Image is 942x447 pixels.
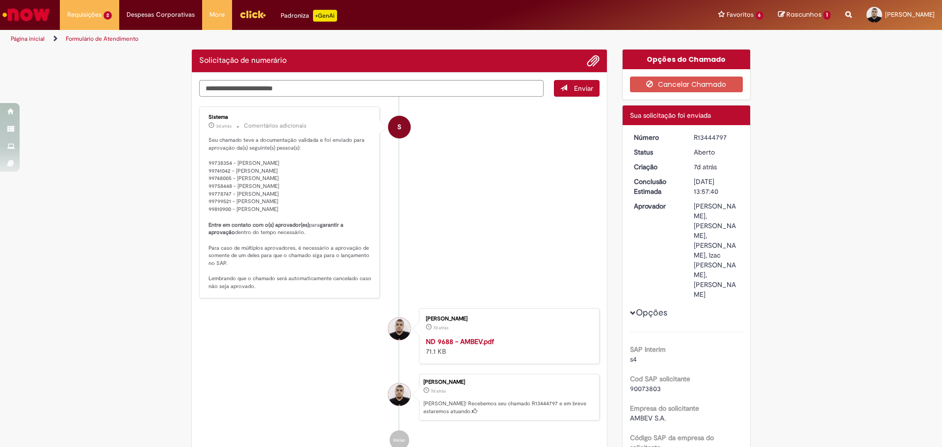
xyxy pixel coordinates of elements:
[426,316,589,322] div: [PERSON_NAME]
[7,30,621,48] ul: Trilhas de página
[756,11,764,20] span: 6
[239,7,266,22] img: click_logo_yellow_360x200.png
[630,345,666,354] b: SAP Interim
[627,177,687,196] dt: Conclusão Estimada
[66,35,138,43] a: Formulário de Atendimento
[433,325,448,331] span: 7d atrás
[630,404,699,413] b: Empresa do solicitante
[388,383,411,406] div: Igor Jose Victor
[423,400,594,415] p: [PERSON_NAME]! Recebemos seu chamado R13444797 e em breve estaremos atuando.
[199,56,287,65] h2: Solicitação de numerário Histórico de tíquete
[199,80,544,97] textarea: Digite sua mensagem aqui...
[694,162,717,171] time: 25/08/2025 14:57:35
[694,162,739,172] div: 25/08/2025 14:57:35
[313,10,337,22] p: +GenAi
[885,10,935,19] span: [PERSON_NAME]
[694,147,739,157] div: Aberto
[388,116,411,138] div: System
[67,10,102,20] span: Requisições
[630,374,690,383] b: Cod SAP solicitante
[727,10,754,20] span: Favoritos
[627,201,687,211] dt: Aprovador
[823,11,831,20] span: 1
[694,162,717,171] span: 7d atrás
[11,35,45,43] a: Página inicial
[786,10,822,19] span: Rascunhos
[431,388,446,394] span: 7d atrás
[694,132,739,142] div: R13444797
[388,317,411,340] div: Igor Jose Victor
[397,115,401,139] span: S
[127,10,195,20] span: Despesas Corporativas
[623,50,751,69] div: Opções do Chamado
[627,132,687,142] dt: Número
[627,162,687,172] dt: Criação
[104,11,112,20] span: 2
[216,123,232,129] span: 3d atrás
[199,374,600,421] li: Igor Jose Victor
[778,10,831,20] a: Rascunhos
[694,177,739,196] div: [DATE] 13:57:40
[209,10,225,20] span: More
[244,122,307,130] small: Comentários adicionais
[1,5,52,25] img: ServiceNow
[216,123,232,129] time: 29/08/2025 20:11:05
[209,136,372,290] p: Seu chamado teve a documentação validada e foi enviado para aprovação da(s) seguinte(s) pessoa(s)...
[554,80,600,97] button: Enviar
[694,201,739,299] div: [PERSON_NAME], [PERSON_NAME], [PERSON_NAME], Izac [PERSON_NAME], [PERSON_NAME]
[426,337,494,346] a: ND 9688 - AMBEV.pdf
[630,414,666,422] span: AMBEV S.A.
[627,147,687,157] dt: Status
[281,10,337,22] div: Padroniza
[209,114,372,120] div: Sistema
[209,221,309,229] b: Entre em contato com o(s) aprovador(es)
[630,355,637,364] span: s4
[209,221,345,237] b: garantir a aprovação
[574,84,593,93] span: Enviar
[630,384,661,393] span: 90073803
[431,388,446,394] time: 25/08/2025 14:57:35
[587,54,600,67] button: Adicionar anexos
[423,379,594,385] div: [PERSON_NAME]
[433,325,448,331] time: 25/08/2025 14:57:18
[630,77,743,92] button: Cancelar Chamado
[426,337,589,356] div: 71.1 KB
[630,111,711,120] span: Sua solicitação foi enviada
